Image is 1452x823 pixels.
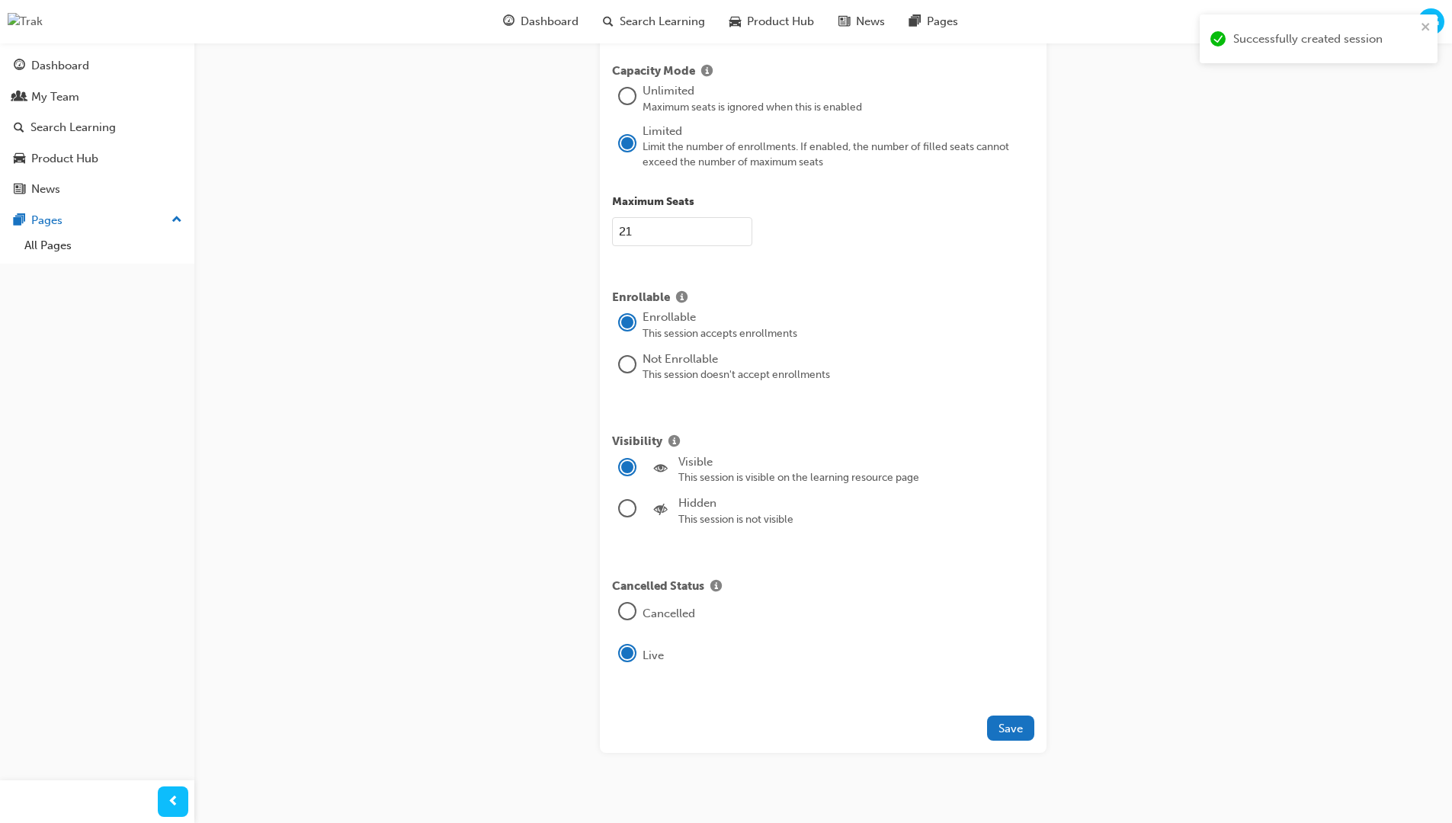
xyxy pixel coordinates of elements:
div: Limit the number of enrollments. If enabled, the number of filled seats cannot exceed the number ... [643,139,1034,169]
span: news-icon [838,12,850,31]
div: Unlimited [643,82,1034,100]
span: info-icon [676,292,688,306]
button: Show info [670,289,694,308]
span: News [856,13,885,30]
button: Save [987,716,1034,741]
span: Save [998,722,1023,735]
a: Product Hub [6,145,188,173]
a: Dashboard [6,52,188,80]
span: eye-icon [655,463,666,477]
a: guage-iconDashboard [491,6,591,37]
div: This session doesn't accept enrollments [643,367,1034,383]
span: news-icon [14,183,25,197]
div: My Team [31,88,79,106]
a: Search Learning [6,114,188,142]
span: noeye-icon [655,504,666,518]
span: search-icon [14,121,24,135]
button: DashboardMy TeamSearch LearningProduct HubNews [6,49,188,207]
button: Show info [695,62,719,82]
span: Enrollable [612,289,670,308]
div: Search Learning [30,119,116,136]
span: pages-icon [14,214,25,228]
button: close [1421,21,1431,38]
span: Product Hub [747,13,814,30]
span: guage-icon [503,12,514,31]
div: Pages [31,212,63,229]
button: TG [1418,8,1444,35]
span: info-icon [701,66,713,79]
div: Enrollable [643,309,1034,326]
div: Limited [643,123,1034,140]
span: car-icon [14,152,25,166]
div: Visible [678,453,1034,471]
span: guage-icon [14,59,25,73]
span: pages-icon [909,12,921,31]
a: My Team [6,83,188,111]
a: search-iconSearch Learning [591,6,717,37]
p: Maximum Seats [612,194,1034,211]
div: Maximum seats is ignored when this is enabled [643,100,1034,115]
img: Trak [8,13,43,30]
span: Capacity Mode [612,62,695,82]
div: Successfully created session [1233,30,1416,48]
span: info-icon [668,436,680,450]
span: prev-icon [168,793,179,812]
div: Live [643,647,1034,664]
div: Dashboard [31,57,89,75]
span: Visibility [612,433,662,452]
span: car-icon [729,12,741,31]
span: Cancelled Status [612,578,704,597]
a: All Pages [18,234,188,258]
span: info-icon [710,581,722,594]
div: Hidden [678,495,1034,512]
div: Not Enrollable [643,351,1034,368]
button: Pages [6,207,188,235]
a: News [6,175,188,203]
div: News [31,181,60,198]
span: up-icon [171,210,182,230]
button: Show info [662,433,686,452]
span: people-icon [14,91,25,104]
span: Dashboard [521,13,579,30]
div: Product Hub [31,150,98,168]
div: This session accepts enrollments [643,326,1034,341]
button: Show info [704,578,728,597]
div: This session is visible on the learning resource page [678,470,1034,485]
div: Cancelled [643,605,1034,623]
a: car-iconProduct Hub [717,6,826,37]
a: news-iconNews [826,6,897,37]
span: search-icon [603,12,614,31]
a: pages-iconPages [897,6,970,37]
div: This session is not visible [678,512,1034,527]
span: Pages [927,13,958,30]
span: Search Learning [620,13,705,30]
